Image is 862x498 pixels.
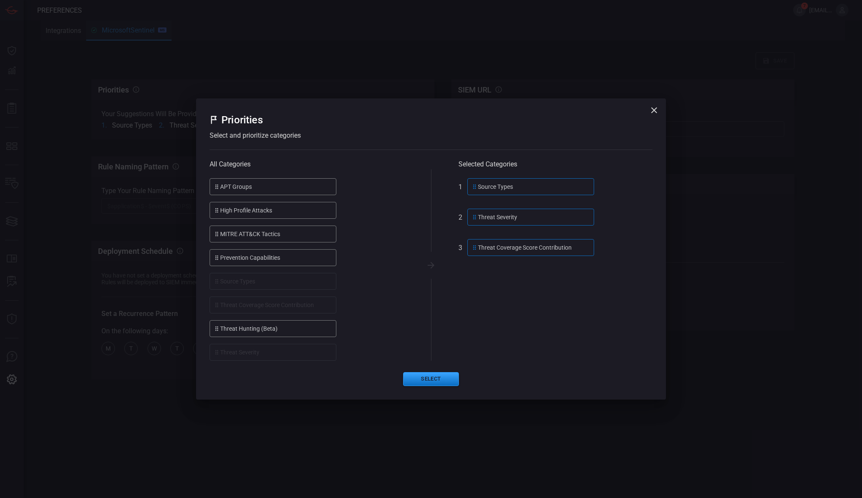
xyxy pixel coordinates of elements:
[467,239,594,256] div: Threat Coverage Score Contribution
[210,160,404,168] div: All Categories
[221,112,263,128] h2: Priorities
[467,209,594,226] div: Threat Severity
[210,202,336,219] div: High Profile Attacks
[210,249,336,266] div: Prevention Capabilities
[210,320,336,337] div: Threat Hunting (Beta)
[210,131,652,139] div: Select and prioritize categories
[458,160,653,168] div: Selected Categories
[210,226,336,242] div: MITRE ATT&CK Tactics
[210,178,336,195] div: APT Groups
[403,372,459,386] button: Select
[467,178,594,195] div: source types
